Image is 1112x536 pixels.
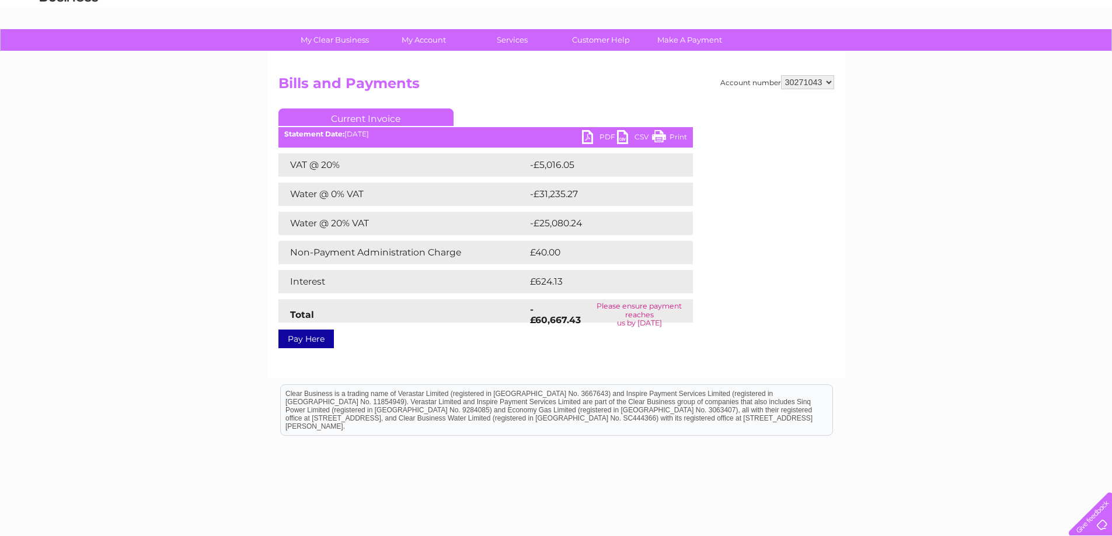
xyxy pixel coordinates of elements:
[278,153,527,177] td: VAT @ 20%
[617,130,652,147] a: CSV
[586,299,692,330] td: Please ensure payment reaches us by [DATE]
[39,30,99,66] img: logo.png
[530,304,581,325] strong: -£60,667.43
[1010,50,1027,58] a: Blog
[720,75,834,89] div: Account number
[553,29,649,51] a: Customer Help
[1034,50,1063,58] a: Contact
[968,50,1003,58] a: Telecoms
[527,241,670,264] td: £40.00
[892,6,972,20] a: 0333 014 3131
[907,50,929,58] a: Water
[290,309,314,320] strong: Total
[278,183,527,206] td: Water @ 0% VAT
[527,212,678,235] td: -£25,080.24
[281,6,832,57] div: Clear Business is a trading name of Verastar Limited (registered in [GEOGRAPHIC_DATA] No. 3667643...
[652,130,687,147] a: Print
[278,130,693,138] div: [DATE]
[582,130,617,147] a: PDF
[278,330,334,348] a: Pay Here
[527,270,671,293] td: £624.13
[936,50,961,58] a: Energy
[375,29,472,51] a: My Account
[287,29,383,51] a: My Clear Business
[527,153,675,177] td: -£5,016.05
[278,108,454,126] a: Current Invoice
[278,212,527,235] td: Water @ 20% VAT
[284,129,344,138] b: Statement Date:
[527,183,677,206] td: -£31,235.27
[464,29,560,51] a: Services
[278,75,834,97] h2: Bills and Payments
[642,29,738,51] a: Make A Payment
[278,241,527,264] td: Non-Payment Administration Charge
[278,270,527,293] td: Interest
[1073,50,1101,58] a: Log out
